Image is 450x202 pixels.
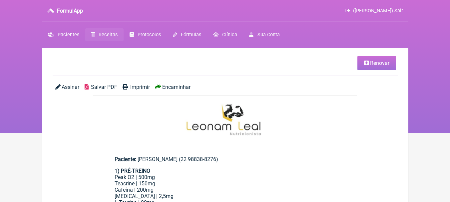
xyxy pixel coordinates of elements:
[162,84,191,90] span: Encaminhar
[130,84,150,90] span: Imprimir
[357,56,396,70] a: Renovar
[58,32,79,38] span: Pacientes
[99,32,118,38] span: Receitas
[115,187,336,193] div: Cafeína | 200mg
[345,8,403,14] a: ([PERSON_NAME]) Sair
[115,174,336,187] div: Peak O2 | 500mg Teacrine | 150mg
[124,28,167,41] a: Protocolos
[181,32,201,38] span: Fórmulas
[115,156,336,162] div: [PERSON_NAME] (22 98838-8276)
[123,84,150,90] a: Imprimir
[85,84,117,90] a: Salvar PDF
[353,8,403,14] span: ([PERSON_NAME]) Sair
[115,168,336,174] div: 1
[167,28,207,41] a: Fórmulas
[207,28,243,41] a: Clínica
[243,28,285,41] a: Sua Conta
[370,60,389,66] span: Renovar
[85,28,124,41] a: Receitas
[138,32,161,38] span: Protocolos
[115,156,136,162] span: Paciente:
[118,168,150,174] strong: ) PRÉ-TREINO
[62,84,79,90] span: Assinar
[91,84,117,90] span: Salvar PDF
[42,28,85,41] a: Pacientes
[257,32,280,38] span: Sua Conta
[155,84,191,90] a: Encaminhar
[93,96,357,144] img: 9k=
[222,32,237,38] span: Clínica
[55,84,79,90] a: Assinar
[57,8,83,14] h3: FormulApp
